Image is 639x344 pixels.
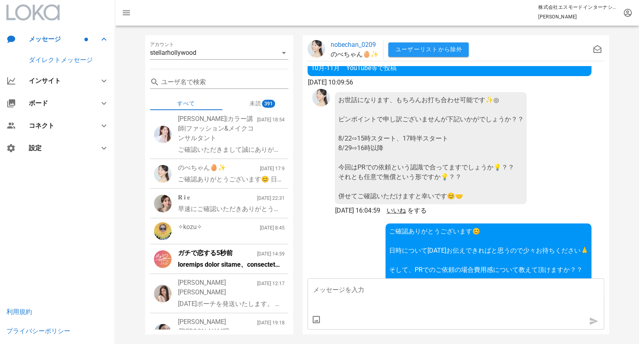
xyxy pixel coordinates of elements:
img: ffffffuseya [154,324,172,342]
span: いいね [386,207,405,214]
img: cococolily [154,285,172,302]
p: 株式会社エスモードインターナショナル [538,3,618,11]
div: [DATE]ポーチを発送いたします。 よろしくお願いいたします！ ヤマト様送り状番号 494681722592 [178,299,285,309]
div: お世話になります、もちろんお打ち合わせ可能です✨◎ ピンポイントで申し訳ございませんが下記いかがでしょうか？？ 8/22⇨15時スタート、17時半スタート 8/29⇨16時以降 今回はPRでの依... [335,92,527,204]
div: [DATE] 16:04:59 [335,207,380,214]
p: [PERSON_NAME] [538,13,618,21]
img: nobechan_0209 [312,89,330,107]
div: [DATE] 22:31 [257,195,284,202]
div: [DATE] 17:9 [260,165,284,173]
img: riana1128 [154,195,172,212]
a: ダイレクトメッセージ [29,56,93,64]
span: バッジ [84,38,88,41]
div: [DATE] 14:59 [257,250,284,258]
div: [PERSON_NAME]|カラー講師|ファッション&メイクコンサルタント [178,114,257,143]
div: [DATE] 10:09:56 [308,79,353,86]
div: アカウントstellarhollywood [150,46,289,59]
div: 未読 [222,97,289,110]
span: バッジ [262,100,275,108]
div: インサイト [29,77,90,84]
div: ガチで恋する5秒前 [178,248,233,258]
button: ユーザーリストから除外 [388,42,469,57]
a: プライバシーポリシー [6,327,70,335]
a: 利用規約 [6,308,32,316]
div: [DATE] 8:45 [260,224,284,232]
div: 早速にご確認いただきありがとうございます！ 発送準備が整いましたら別途ご連絡差し上げます！ [178,204,285,214]
div: ご確認ありがとうございます😊 日時について[DATE]お伝えできればと思うので少々お待ちください🙏 そして、PRでのご依頼の場合費用感について教えて頂けますか？？ よろしくお願いします🙏 [178,175,285,184]
button: prepend icon [311,315,321,324]
div: [PERSON_NAME] ([PERSON_NAME]) [178,317,257,336]
div: すべて [150,97,222,110]
img: k.kozu73 [154,222,172,240]
img: mica_taniguchi [154,126,172,143]
img: nobechan_0209 [308,40,325,58]
div: ✧kozu✧ [178,222,202,232]
div: [DATE] 18:54 [257,116,284,143]
div: 𝐑 𝐢 𝐞 [178,193,190,202]
a: nobechan_0209 [330,40,378,50]
div: メッセージ [29,35,83,43]
div: ご確認ありがとうございます😊 日時について[DATE]お伝えできればと思うので少々お待ちください🙏 そして、PRでのご依頼の場合費用感について教えて頂けますか？？ よろしくお願いします🙏 [385,223,591,297]
div: ボード [29,99,90,107]
div: コネクト [29,122,90,129]
div: [DATE] 12:17 [257,280,284,297]
span: ユーザーリストから除外 [395,46,462,53]
div: stellarhollywood [150,49,196,56]
span: をする [407,207,426,214]
div: 設定 [29,144,90,152]
div: loremips dolor sitame、consectet。 adi、elitseddoeiuSmoDtemporincididunt、utlab8807etdoloremagnaaliqu... [178,260,285,270]
div: ご確認いただきまして誠にありがとうございます！ またご快諾とても嬉しく思います。 発送準備整いましたら別途ご連絡差し上げますので引き続きどうぞよろしくお願いいたします [PERSON_NAME] [178,145,285,155]
div: のべちゃん🥚✨ [178,163,226,173]
p: のべちゃん🥚✨ [330,50,378,59]
img: gachikoi05 [154,250,172,268]
div: [PERSON_NAME] [PERSON_NAME] [178,278,257,297]
div: [DATE] 19:18 [257,319,284,336]
img: nobechan_0209 [154,165,172,183]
